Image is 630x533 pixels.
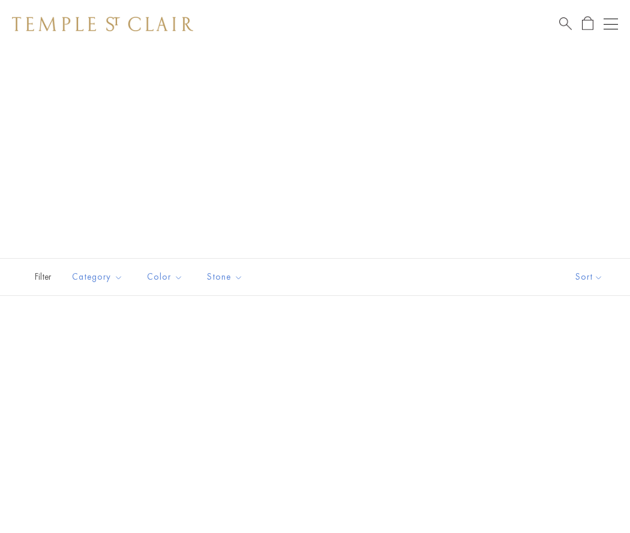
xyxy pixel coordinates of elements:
[141,270,192,285] span: Color
[12,17,193,31] img: Temple St. Clair
[63,263,132,291] button: Category
[201,270,252,285] span: Stone
[559,16,572,31] a: Search
[138,263,192,291] button: Color
[548,259,630,295] button: Show sort by
[66,270,132,285] span: Category
[604,17,618,31] button: Open navigation
[198,263,252,291] button: Stone
[582,16,593,31] a: Open Shopping Bag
